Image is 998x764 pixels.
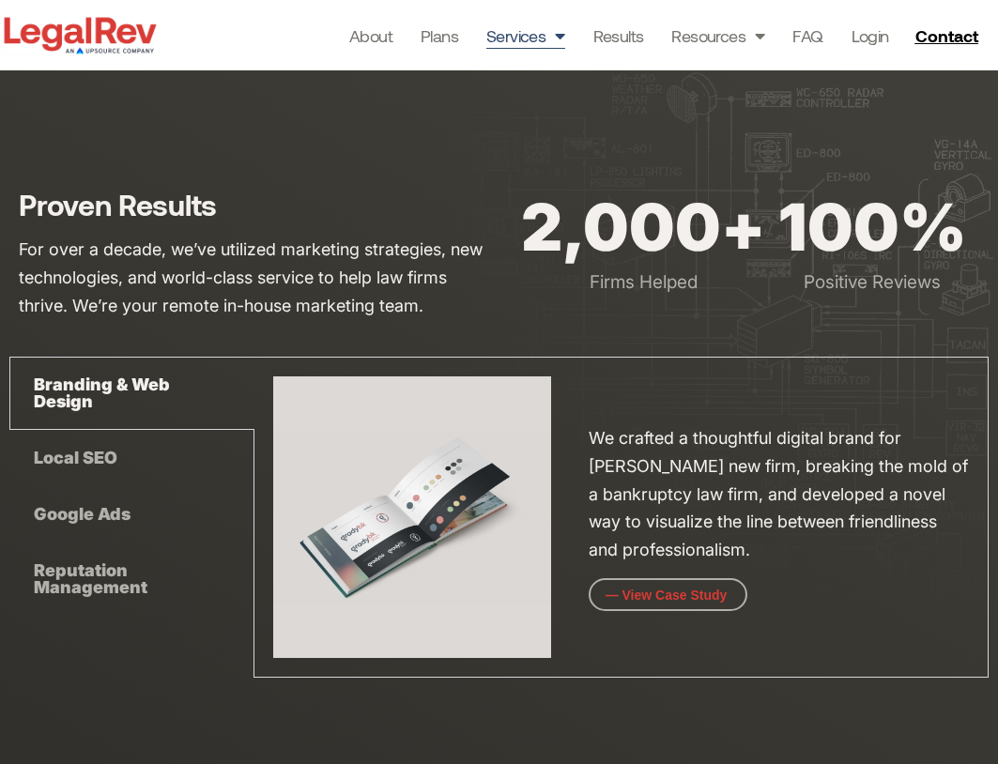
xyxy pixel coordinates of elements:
[19,189,490,221] h3: Proven Results
[521,195,721,260] span: 2,000
[349,23,889,49] nav: Menu
[606,588,728,602] span: — View Case Study
[792,23,822,49] a: FAQ
[593,23,644,49] a: Results
[671,23,764,49] a: Resources
[908,21,990,51] a: Contact
[421,23,458,49] a: Plans
[778,195,899,260] span: 100
[486,23,565,49] a: Services
[19,236,490,320] p: For over a decade, we’ve utilized marketing strategies, new technologies, and world-class service...
[9,430,254,486] div: Local SEO
[852,23,889,49] a: Login
[349,23,392,49] a: About
[778,260,967,305] div: Positive Reviews
[9,486,254,542] div: Google Ads
[9,542,254,616] div: Reputation Management
[589,578,747,611] a: — View Case Study
[721,195,766,260] span: +
[589,428,968,560] span: We crafted a thoughtful digital brand for [PERSON_NAME] new firm, breaking the mold of a bankrupt...
[915,27,978,44] span: Contact
[899,195,967,260] span: %
[9,357,254,430] div: Branding & Web Design
[521,260,766,305] div: Firms Helped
